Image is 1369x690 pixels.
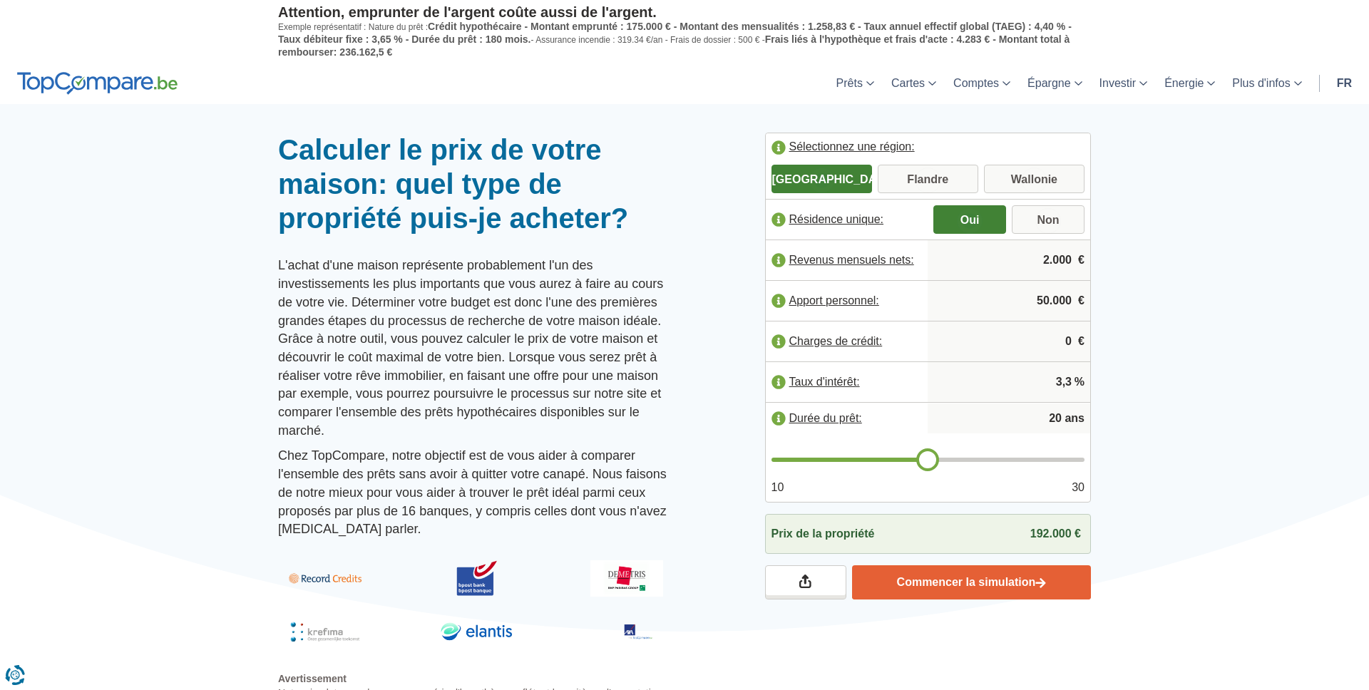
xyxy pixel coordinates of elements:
[278,257,674,440] p: L'achat d'une maison représente probablement l'un des investissements les plus importants que vou...
[878,165,978,193] label: Flandre
[1019,62,1091,104] a: Épargne
[440,614,513,650] img: Elantis
[278,21,1072,45] span: Crédit hypothécaire - Montant emprunté : 175.000 € - Montant des mensualités : 1.258,83 € - Taux ...
[1224,62,1310,104] a: Plus d'infos
[766,204,928,235] label: Résidence unique:
[1012,205,1085,234] label: Non
[883,62,945,104] a: Cartes
[771,480,784,496] span: 10
[933,241,1085,279] input: |
[933,205,1006,234] label: Oui
[289,560,362,597] img: Record Credits
[1072,480,1085,496] span: 30
[766,326,928,357] label: Charges de crédit:
[766,133,1091,165] label: Sélectionnez une région:
[278,4,1091,21] p: Attention, emprunter de l'argent coûte aussi de l'argent.
[933,322,1085,361] input: |
[289,614,362,650] img: Krefima
[766,403,928,434] label: Durée du prêt:
[1078,334,1085,350] span: €
[933,363,1085,401] input: |
[1030,527,1081,540] span: 192.000 €
[933,282,1085,320] input: |
[278,21,1091,58] p: Exemple représentatif : Nature du prêt : - Assurance incendie : 319.34 €/an - Frais de dossier : ...
[765,565,846,599] a: Partagez vos résultats
[17,72,178,95] img: TopCompare
[278,447,674,539] p: Chez TopCompare, notre objectif est de vous aider à comparer l'ensemble des prêts sans avoir à qu...
[608,614,663,650] img: Axa
[440,560,513,597] img: BPost Banque
[1078,293,1085,309] span: €
[1035,577,1046,589] img: Commencer la simulation
[1075,374,1085,391] span: %
[984,165,1085,193] label: Wallonie
[278,34,1070,58] span: Frais liés à l'hypothèque et frais d'acte : 4.283 € - Montant total à rembourser: 236.162,5 €
[766,366,928,398] label: Taux d'intérêt:
[852,565,1091,599] a: Commencer la simulation
[1091,62,1157,104] a: Investir
[828,62,883,104] a: Prêts
[1328,62,1360,104] a: fr
[590,560,663,597] img: Demetris
[1078,252,1085,269] span: €
[771,526,875,542] span: Prix de la propriété
[945,62,1019,104] a: Comptes
[1156,62,1224,104] a: Énergie
[278,671,674,686] span: Avertissement
[771,165,872,193] label: [GEOGRAPHIC_DATA]
[278,133,674,235] h1: Calculer le prix de votre maison: quel type de propriété puis-je acheter?
[1065,411,1085,427] span: ans
[766,244,928,276] label: Revenus mensuels nets:
[766,285,928,316] label: Apport personnel:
